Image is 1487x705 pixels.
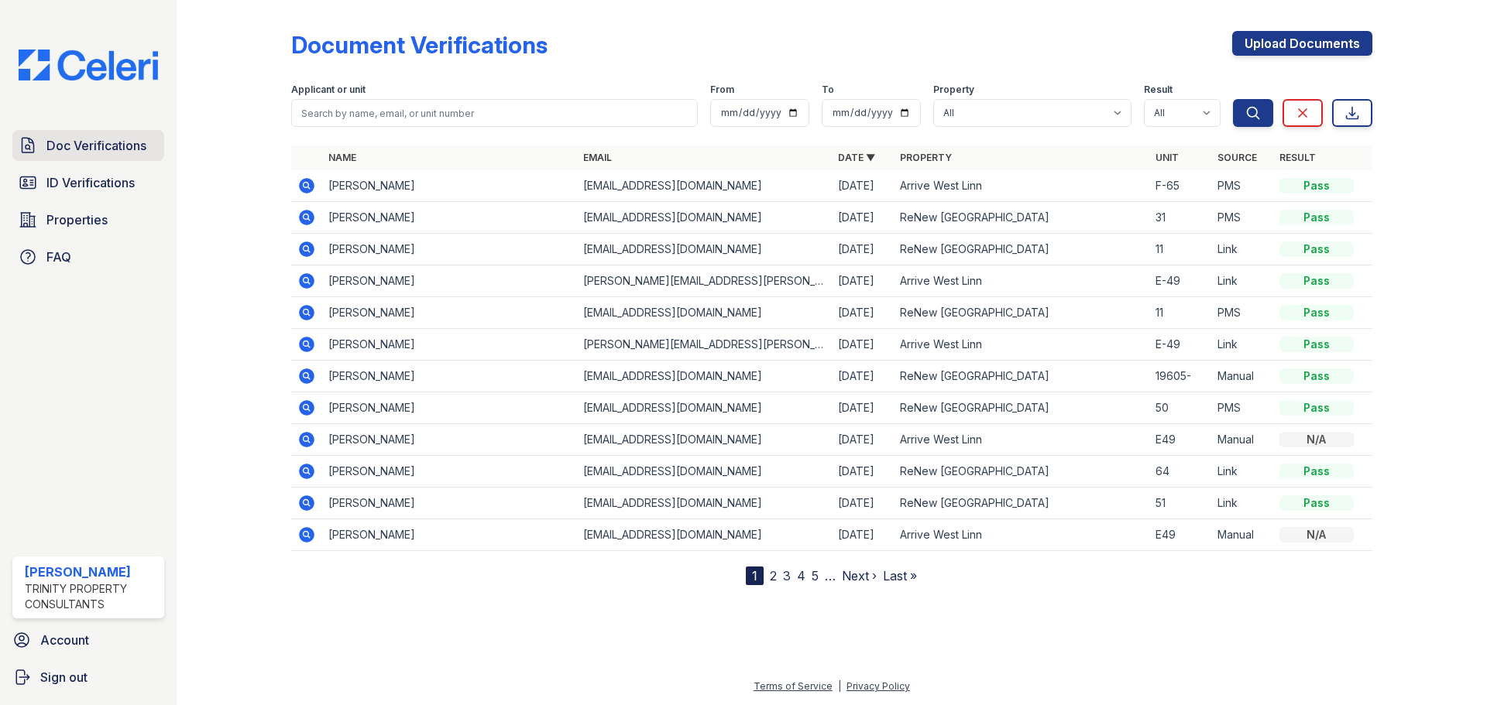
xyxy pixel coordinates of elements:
td: E-49 [1149,329,1211,361]
a: Result [1279,152,1316,163]
span: Sign out [40,668,88,686]
td: [PERSON_NAME] [322,202,577,234]
td: [DATE] [832,202,894,234]
td: Arrive West Linn [894,265,1149,297]
td: [EMAIL_ADDRESS][DOMAIN_NAME] [577,170,832,202]
td: [PERSON_NAME] [322,297,577,329]
td: [PERSON_NAME][EMAIL_ADDRESS][PERSON_NAME][DOMAIN_NAME] [577,265,832,297]
td: E-49 [1149,265,1211,297]
label: Result [1144,84,1173,96]
a: Upload Documents [1232,31,1372,56]
span: ID Verifications [46,173,135,192]
a: Last » [883,568,917,584]
div: N/A [1279,432,1354,447]
td: [PERSON_NAME] [322,361,577,392]
a: 4 [797,568,805,584]
td: PMS [1211,170,1273,202]
td: [PERSON_NAME] [322,519,577,551]
td: [PERSON_NAME] [322,170,577,202]
td: PMS [1211,202,1273,234]
td: 50 [1149,392,1211,424]
a: Doc Verifications [12,130,164,161]
span: Account [40,631,89,649]
td: E49 [1149,424,1211,456]
a: Sign out [6,662,170,693]
a: 3 [783,568,791,584]
td: ReNew [GEOGRAPHIC_DATA] [894,488,1149,519]
td: [EMAIL_ADDRESS][DOMAIN_NAME] [577,392,832,424]
img: CE_Logo_Blue-a8612792a0a2168367f1c8372b55b34899dd931a85d93a1a3d3e32e68fde9ad4.png [6,50,170,80]
td: [DATE] [832,488,894,519]
a: Email [583,152,612,163]
div: Pass [1279,241,1354,257]
td: [PERSON_NAME] [322,424,577,456]
div: 1 [746,566,764,585]
td: ReNew [GEOGRAPHIC_DATA] [894,202,1149,234]
td: 11 [1149,234,1211,265]
a: Date ▼ [838,152,875,163]
div: Pass [1279,464,1354,479]
td: ReNew [GEOGRAPHIC_DATA] [894,361,1149,392]
a: Properties [12,204,164,235]
div: Pass [1279,368,1354,384]
div: Pass [1279,337,1354,352]
a: Unit [1156,152,1179,163]
span: FAQ [46,248,71,266]
td: [EMAIL_ADDRESS][DOMAIN_NAME] [577,361,832,392]
td: [EMAIL_ADDRESS][DOMAIN_NAME] [577,297,832,329]
td: [DATE] [832,329,894,361]
a: 5 [812,568,819,584]
div: Pass [1279,273,1354,289]
a: Account [6,625,170,655]
td: Link [1211,488,1273,519]
div: [PERSON_NAME] [25,563,158,581]
a: Name [328,152,356,163]
td: Manual [1211,361,1273,392]
td: Link [1211,456,1273,488]
td: Arrive West Linn [894,170,1149,202]
td: 31 [1149,202,1211,234]
td: Link [1211,329,1273,361]
td: [PERSON_NAME][EMAIL_ADDRESS][PERSON_NAME][DOMAIN_NAME] [577,329,832,361]
div: N/A [1279,527,1354,542]
td: [DATE] [832,265,894,297]
label: Property [933,84,974,96]
div: Pass [1279,305,1354,320]
div: Document Verifications [291,31,548,59]
td: Manual [1211,424,1273,456]
td: [DATE] [832,424,894,456]
td: [PERSON_NAME] [322,234,577,265]
a: Source [1217,152,1257,163]
td: [DATE] [832,234,894,265]
label: From [710,84,734,96]
td: [DATE] [832,361,894,392]
td: [PERSON_NAME] [322,329,577,361]
input: Search by name, email, or unit number [291,99,698,127]
td: Arrive West Linn [894,424,1149,456]
td: Manual [1211,519,1273,551]
td: E49 [1149,519,1211,551]
td: [DATE] [832,297,894,329]
a: Terms of Service [754,680,833,692]
a: Privacy Policy [847,680,910,692]
td: [DATE] [832,456,894,488]
td: ReNew [GEOGRAPHIC_DATA] [894,234,1149,265]
td: [EMAIL_ADDRESS][DOMAIN_NAME] [577,488,832,519]
td: [EMAIL_ADDRESS][DOMAIN_NAME] [577,234,832,265]
td: ReNew [GEOGRAPHIC_DATA] [894,456,1149,488]
td: F-65 [1149,170,1211,202]
td: PMS [1211,392,1273,424]
div: Pass [1279,495,1354,511]
td: [PERSON_NAME] [322,456,577,488]
td: ReNew [GEOGRAPHIC_DATA] [894,392,1149,424]
td: [EMAIL_ADDRESS][DOMAIN_NAME] [577,424,832,456]
div: | [838,680,841,692]
label: To [822,84,834,96]
span: Doc Verifications [46,136,146,155]
td: Arrive West Linn [894,519,1149,551]
td: [DATE] [832,170,894,202]
td: [PERSON_NAME] [322,488,577,519]
a: Property [900,152,952,163]
td: 19605- [1149,361,1211,392]
td: Link [1211,234,1273,265]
